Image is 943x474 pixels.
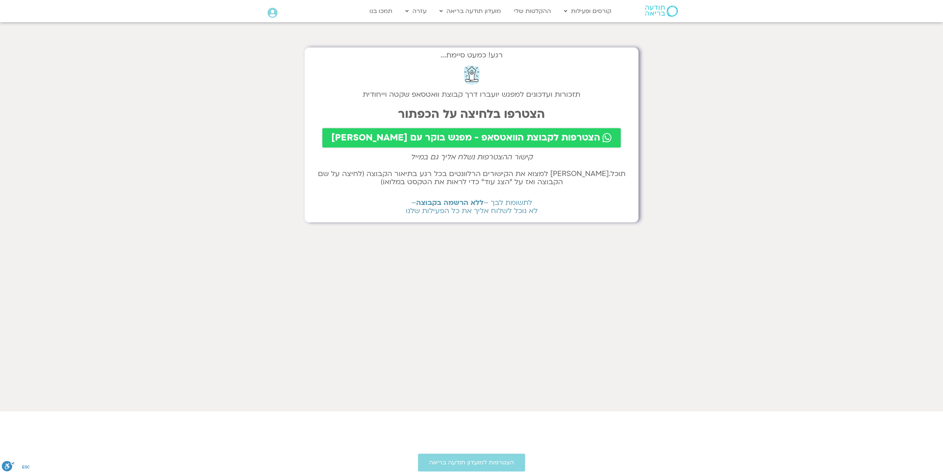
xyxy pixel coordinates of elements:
h2: תזכורות ועדכונים למפגש יועברו דרך קבוצת וואטסאפ שקטה וייחודית [312,90,631,99]
img: תודעה בריאה [645,6,678,17]
h2: לתשומת לבך – – לא נוכל לשלוח אליך את כל הפעילות שלנו [312,199,631,215]
span: הצטרפות למועדון תודעה בריאה [429,459,514,466]
h2: רגע! כמעט סיימת... [312,55,631,56]
a: קורסים ופעילות [560,4,615,18]
b: ללא הרשמה בקבוצה [416,198,484,208]
a: תמכו בנו [366,4,396,18]
a: ההקלטות שלי [510,4,555,18]
a: עזרה [402,4,430,18]
h2: קישור ההצטרפות נשלח אליך גם במייל [312,153,631,161]
h2: הצטרפו בלחיצה על הכפתור [312,107,631,121]
h2: תוכל.[PERSON_NAME] למצוא את הקישורים הרלוונטים בכל רגע בתיאור הקבוצה (לחיצה על שם הקבוצה ואז על ״... [312,170,631,186]
a: הצטרפות למועדון תודעה בריאה [418,454,525,471]
a: הצטרפות לקבוצת הוואטסאפ - מפגש בוקר עם [PERSON_NAME] [322,128,621,147]
a: מועדון תודעה בריאה [436,4,505,18]
span: הצטרפות לקבוצת הוואטסאפ - מפגש בוקר עם [PERSON_NAME] [331,133,600,143]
